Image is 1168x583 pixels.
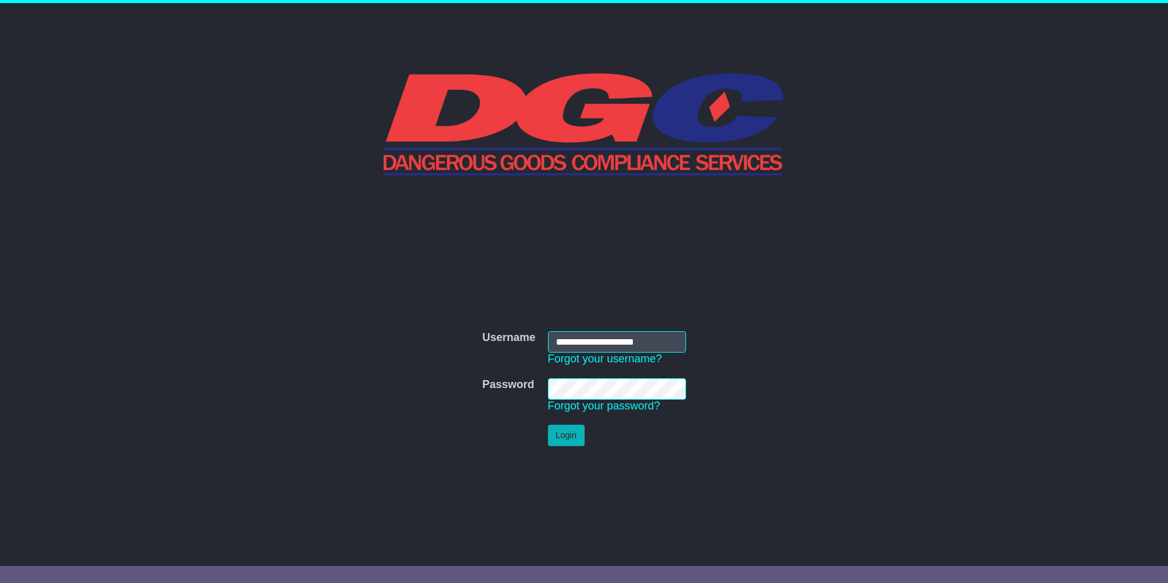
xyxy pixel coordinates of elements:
[482,378,534,392] label: Password
[384,71,785,175] img: DGC QLD
[482,331,535,345] label: Username
[548,425,585,446] button: Login
[548,353,662,365] a: Forgot your username?
[548,400,660,412] a: Forgot your password?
